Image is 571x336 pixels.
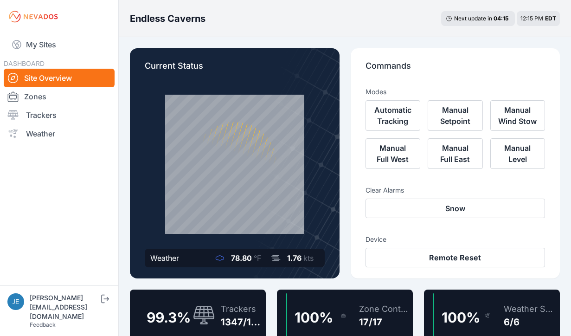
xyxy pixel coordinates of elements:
[454,15,492,22] span: Next update in
[359,316,409,329] div: 17/17
[366,138,421,169] button: Manual Full West
[254,253,261,263] span: °F
[494,15,510,22] div: 04 : 15
[231,253,252,263] span: 78.80
[145,59,325,80] p: Current Status
[4,69,115,87] a: Site Overview
[287,253,302,263] span: 1.76
[366,199,545,218] button: Snow
[4,59,45,67] span: DASHBOARD
[130,12,205,25] h3: Endless Caverns
[366,59,545,80] p: Commands
[4,124,115,143] a: Weather
[221,316,262,329] div: 1347/1356
[545,15,556,22] span: EDT
[130,6,205,31] nav: Breadcrumb
[490,100,545,131] button: Manual Wind Stow
[7,293,24,310] img: jeffery.brown@energixrenewables.com
[4,87,115,106] a: Zones
[30,293,99,321] div: [PERSON_NAME][EMAIL_ADDRESS][DOMAIN_NAME]
[295,309,333,326] span: 100 %
[30,321,56,328] a: Feedback
[366,87,386,97] h3: Modes
[442,309,480,326] span: 100 %
[428,138,483,169] button: Manual Full East
[150,252,179,264] div: Weather
[221,303,262,316] div: Trackers
[359,303,409,316] div: Zone Controllers
[147,309,191,326] span: 99.3 %
[366,186,545,195] h3: Clear Alarms
[366,100,421,131] button: Automatic Tracking
[490,138,545,169] button: Manual Level
[4,33,115,56] a: My Sites
[4,106,115,124] a: Trackers
[7,9,59,24] img: Nevados
[366,235,545,244] h3: Device
[504,316,556,329] div: 6/6
[428,100,483,131] button: Manual Setpoint
[303,253,314,263] span: kts
[504,303,556,316] div: Weather Sensors
[520,15,543,22] span: 12:15 PM
[366,248,545,267] button: Remote Reset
